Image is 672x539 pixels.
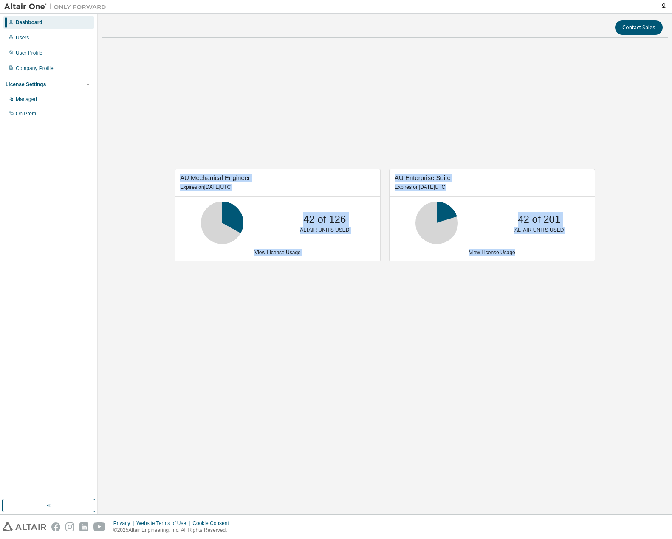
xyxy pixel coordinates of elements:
p: 42 of 126 [303,212,346,227]
div: Managed [16,96,37,103]
img: youtube.svg [93,522,106,531]
img: instagram.svg [65,522,74,531]
p: © 2025 Altair Engineering, Inc. All Rights Reserved. [113,527,234,534]
img: facebook.svg [51,522,60,531]
p: ALTAIR UNITS USED [514,227,564,234]
div: User Profile [16,50,42,56]
div: Dashboard [16,19,42,26]
div: Privacy [113,520,136,527]
p: Expires on [DATE] UTC [395,184,587,191]
div: License Settings [6,81,46,88]
span: AU Mechanical Engineer [180,174,250,181]
img: linkedin.svg [79,522,88,531]
img: altair_logo.svg [3,522,46,531]
div: On Prem [16,110,36,117]
p: 42 of 201 [518,212,560,227]
div: Users [16,34,29,41]
a: View License Usage [469,250,515,255]
button: Contact Sales [615,20,663,35]
p: Expires on [DATE] UTC [180,184,373,191]
div: Website Terms of Use [136,520,192,527]
img: Altair One [4,3,110,11]
p: ALTAIR UNITS USED [300,227,349,234]
span: AU Enterprise Suite [395,174,451,181]
a: View License Usage [254,250,301,255]
div: Company Profile [16,65,54,72]
div: Cookie Consent [192,520,234,527]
